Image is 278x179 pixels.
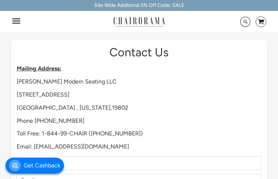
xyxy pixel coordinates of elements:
[5,158,64,174] a: noicon Get Cashback
[17,91,262,99] p: [STREET_ADDRESS]
[17,156,262,170] input: Name
[17,130,262,138] p: Toll Free: 1-844-99-CHAIR ([PHONE_NUMBER])
[110,14,168,27] img: chairorama
[17,78,262,86] p: [PERSON_NAME] Modern Seating LLC
[17,117,262,125] p: Phone [PHONE_NUMBER]
[17,45,262,59] h1: Contact Us
[17,104,262,112] p: [GEOGRAPHIC_DATA] , [US_STATE],19802
[11,162,19,169] img: noicon
[241,132,275,166] iframe: Tidio Chat
[17,65,61,72] strong: Mailing Address:
[17,143,262,151] p: Email: [EMAIL_ADDRESS][DOMAIN_NAME]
